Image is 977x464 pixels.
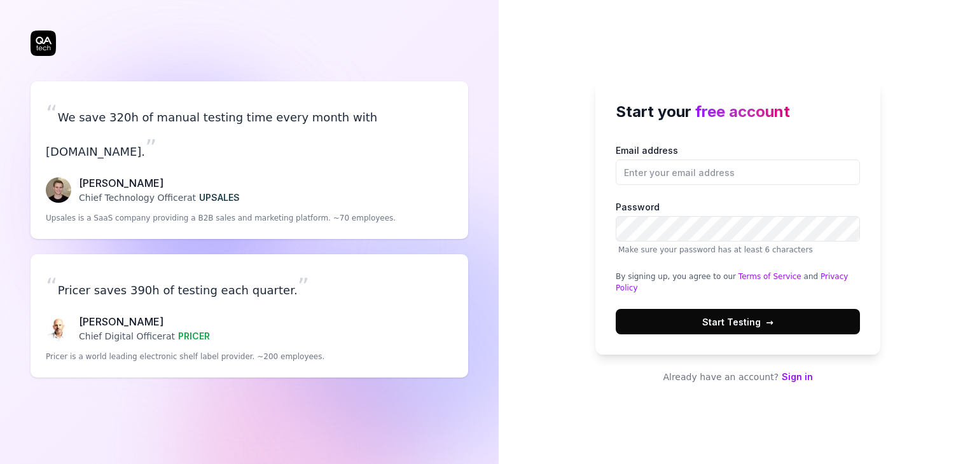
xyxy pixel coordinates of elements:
span: free account [695,102,790,121]
h2: Start your [616,100,860,123]
p: Already have an account? [595,370,880,384]
img: Fredrik Seidl [46,177,71,203]
input: Email address [616,160,860,185]
a: “We save 320h of manual testing time every month with [DOMAIN_NAME].”Fredrik Seidl[PERSON_NAME]Ch... [31,81,468,239]
a: “Pricer saves 390h of testing each quarter.”Chris Chalkitis[PERSON_NAME]Chief Digital Officerat P... [31,254,468,378]
span: → [766,315,773,329]
p: We save 320h of manual testing time every month with [DOMAIN_NAME]. [46,97,453,165]
button: Start Testing→ [616,309,860,334]
p: Chief Technology Officer at [79,191,240,205]
span: PRICER [178,331,210,341]
span: ” [298,273,310,299]
span: Start Testing [702,315,773,329]
span: “ [46,100,58,126]
p: Upsales is a SaaS company providing a B2B sales and marketing platform. ~70 employees. [46,212,396,224]
p: [PERSON_NAME] [79,314,210,329]
input: PasswordMake sure your password has at least 6 characters [616,216,860,242]
label: Email address [616,144,860,185]
span: “ [46,273,58,299]
p: Chief Digital Officer at [79,329,210,343]
a: Terms of Service [738,272,801,281]
a: Sign in [782,371,813,382]
p: [PERSON_NAME] [79,175,240,191]
img: Chris Chalkitis [46,316,71,341]
label: Password [616,200,860,256]
span: UPSALES [199,192,240,203]
p: Pricer saves 390h of testing each quarter. [46,270,453,304]
p: Pricer is a world leading electronic shelf label provider. ~200 employees. [46,351,324,362]
span: Make sure your password has at least 6 characters [618,245,813,254]
span: ” [145,135,157,161]
div: By signing up, you agree to our and [616,271,860,294]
